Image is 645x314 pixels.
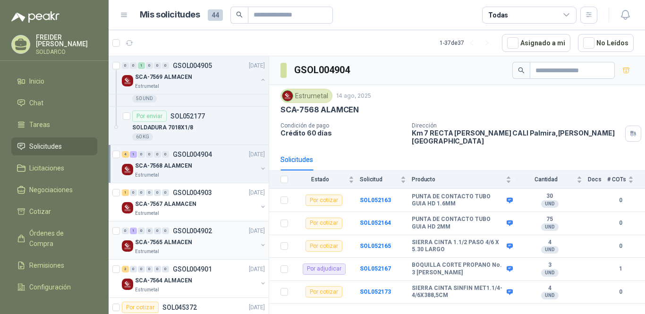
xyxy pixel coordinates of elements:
[122,240,133,252] img: Company Logo
[135,276,192,285] p: SCA-7564 ALMACEN
[360,197,391,204] a: SOL052163
[249,265,265,274] p: [DATE]
[146,189,153,196] div: 0
[412,176,504,183] span: Producto
[360,176,399,183] span: Solicitud
[173,228,212,234] p: GSOL004902
[282,91,293,101] img: Company Logo
[154,189,161,196] div: 0
[29,282,71,292] span: Configuración
[29,260,64,271] span: Remisiones
[607,196,634,205] b: 0
[135,73,192,82] p: SCA-7569 ALMACEN
[517,176,575,183] span: Cantidad
[11,137,97,155] a: Solicitudes
[11,224,97,253] a: Órdenes de Compra
[11,94,97,112] a: Chat
[146,228,153,234] div: 0
[122,149,267,179] a: 4 1 0 0 0 0 GSOL004904[DATE] Company LogoSCA-7568 ALAMCENEstrumetal
[518,67,525,74] span: search
[132,95,157,102] div: 50 UND
[173,189,212,196] p: GSOL004903
[146,266,153,272] div: 0
[360,170,412,189] th: Solicitud
[607,219,634,228] b: 0
[109,107,269,145] a: Por enviarSOL052177SOLDADURA 7018X1/860 KG
[412,285,504,299] b: SIERRA CINTA SINFIN MET1.1/4-4/6X388,5CM
[360,289,391,295] b: SOL052173
[29,185,73,195] span: Negociaciones
[29,141,62,152] span: Solicitudes
[360,265,391,272] a: SOL052167
[11,278,97,296] a: Configuración
[294,170,360,189] th: Estado
[162,266,169,272] div: 0
[135,248,159,255] p: Estrumetal
[360,220,391,226] b: SOL052164
[541,269,559,277] div: UND
[173,151,212,158] p: GSOL004904
[138,266,145,272] div: 0
[162,304,197,311] p: SOL045372
[280,105,359,115] p: SCA-7568 ALAMCEN
[135,171,159,179] p: Estrumetal
[208,9,223,21] span: 44
[146,151,153,158] div: 0
[122,263,267,294] a: 3 0 0 0 0 0 GSOL004901[DATE] Company LogoSCA-7564 ALMACENEstrumetal
[140,8,200,22] h1: Mis solicitudes
[130,266,137,272] div: 0
[607,242,634,251] b: 0
[154,228,161,234] div: 0
[517,216,582,223] b: 75
[440,35,494,51] div: 1 - 37 de 37
[249,150,265,159] p: [DATE]
[173,266,212,272] p: GSOL004901
[607,288,634,297] b: 0
[11,72,97,90] a: Inicio
[412,239,504,254] b: SIERRA CINTA 1.1/2 PASO 4/6 X 5.30 LARGO
[607,264,634,273] b: 1
[11,11,59,23] img: Logo peakr
[138,151,145,158] div: 0
[29,119,50,130] span: Tareas
[541,223,559,231] div: UND
[138,228,145,234] div: 0
[122,225,267,255] a: 0 1 0 0 0 0 GSOL004902[DATE] Company LogoSCA-7565 ALMACENEstrumetal
[607,170,645,189] th: # COTs
[162,151,169,158] div: 0
[280,129,404,137] p: Crédito 60 días
[122,279,133,290] img: Company Logo
[11,256,97,274] a: Remisiones
[488,10,508,20] div: Todas
[517,193,582,200] b: 30
[154,266,161,272] div: 0
[541,246,559,254] div: UND
[236,11,243,18] span: search
[36,49,97,55] p: SOLDARCO
[29,228,88,249] span: Órdenes de Compra
[517,239,582,246] b: 4
[412,262,504,276] b: BOQUILLA CORTE PROPANO No. 3 [PERSON_NAME]
[294,176,347,183] span: Estado
[360,243,391,249] a: SOL052165
[138,62,145,69] div: 1
[132,123,193,132] p: SOLDADURA 7018X1/8
[122,189,129,196] div: 1
[412,129,621,145] p: Km 7 RECTA [PERSON_NAME] CALI Palmira , [PERSON_NAME][GEOGRAPHIC_DATA]
[122,202,133,213] img: Company Logo
[135,210,159,217] p: Estrumetal
[502,34,570,52] button: Asignado a mi
[154,62,161,69] div: 0
[36,34,97,47] p: FREIDER [PERSON_NAME]
[249,188,265,197] p: [DATE]
[130,62,137,69] div: 0
[11,181,97,199] a: Negociaciones
[412,170,517,189] th: Producto
[517,285,582,292] b: 4
[280,89,332,103] div: Estrumetal
[122,164,133,175] img: Company Logo
[130,151,137,158] div: 1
